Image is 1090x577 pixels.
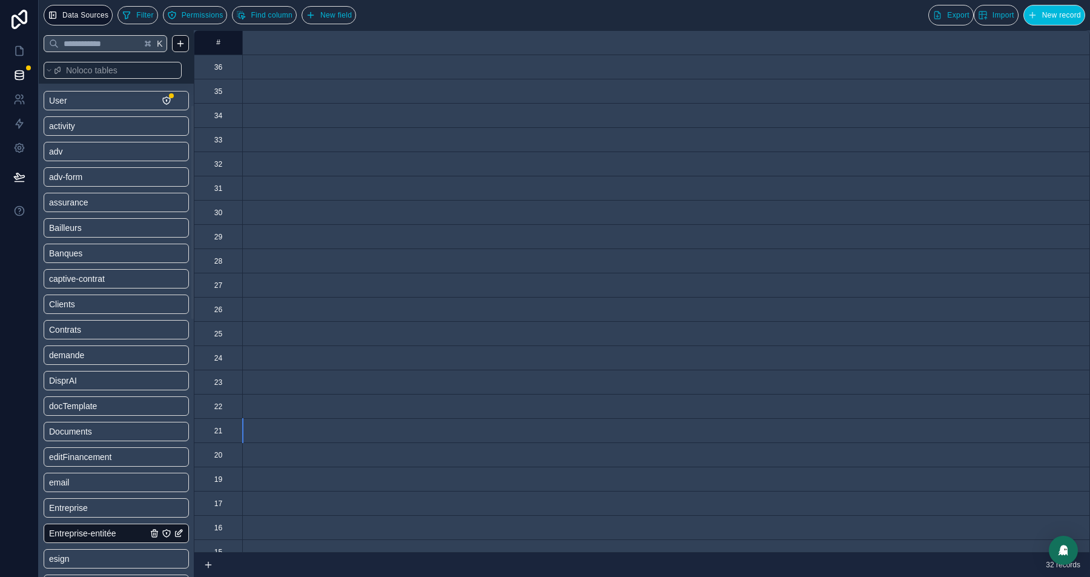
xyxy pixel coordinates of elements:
div: User [44,91,189,110]
div: adv [44,142,189,161]
a: editFinancement [49,451,147,463]
div: Documents [44,422,189,441]
span: Documents [49,425,92,438]
div: assurance [44,193,189,212]
a: Contrats [49,324,147,336]
span: esign [49,553,69,565]
span: DisprAI [49,375,77,387]
span: New field [320,11,352,20]
button: New record [1023,5,1085,25]
a: adv-form [49,171,147,183]
div: activity [44,116,189,136]
a: assurance [49,196,147,208]
button: Noloco tables [44,62,182,79]
a: Entreprise [49,502,147,514]
div: 33 [214,135,222,145]
a: activity [49,120,147,132]
div: 22 [214,402,222,412]
span: email [49,476,69,489]
div: docTemplate [44,396,189,416]
button: New field [302,6,356,24]
span: Entreprise [49,502,88,514]
div: DisprAI [44,371,189,390]
div: 30 [214,208,222,218]
div: 24 [214,353,222,363]
a: DisprAI [49,375,147,387]
button: Filter [117,6,157,24]
a: demande [49,349,147,361]
a: docTemplate [49,400,147,412]
div: 23 [214,378,222,387]
a: Permissions [163,6,233,24]
span: Entreprise-entitée [49,527,116,539]
div: Clients [44,295,189,314]
a: captive-contrat [49,273,147,285]
div: esign [44,549,189,569]
span: Clients [49,298,75,310]
a: esign [49,553,147,565]
span: docTemplate [49,400,97,412]
span: activity [49,120,75,132]
div: Bailleurs [44,218,189,238]
span: K [156,39,164,48]
div: 26 [214,305,222,315]
span: editFinancement [49,451,112,463]
span: Contrats [49,324,81,336]
span: adv [49,145,63,158]
div: Open Intercom Messenger [1049,536,1078,565]
span: Export [947,11,969,20]
span: Permissions [182,11,223,20]
span: captive-contrat [49,273,105,285]
span: Data Sources [62,11,108,20]
div: Entreprise [44,498,189,518]
span: Find column [251,11,292,20]
div: 15 [214,547,222,557]
span: User [49,95,67,107]
div: 21 [214,426,222,436]
a: Bailleurs [49,222,147,234]
div: Entreprise-entitée [44,524,189,543]
span: Bailleurs [49,222,82,234]
span: adv-form [49,171,82,183]
div: 29 [214,232,222,242]
a: Documents [49,425,147,438]
a: New record [1019,5,1085,25]
span: Import [993,11,1014,20]
div: adv-form [44,167,189,187]
div: editFinancement [44,447,189,467]
div: 25 [214,329,222,339]
div: 20 [214,450,222,460]
div: 17 [214,499,222,509]
div: Contrats [44,320,189,339]
div: 28 [214,256,222,266]
div: 19 [214,475,222,484]
a: User [49,95,147,107]
button: Find column [232,6,297,24]
span: Banques [49,247,82,259]
div: captive-contrat [44,269,189,288]
a: email [49,476,147,489]
div: demande [44,345,189,365]
div: 31 [214,184,222,193]
a: Entreprise-entitée [49,527,147,539]
span: New record [1042,11,1081,20]
span: Noloco tables [66,64,117,76]
div: # [203,38,233,47]
div: 32 [214,159,222,169]
div: 16 [214,523,222,533]
div: 35 [214,87,222,96]
span: Filter [136,11,153,20]
div: email [44,473,189,492]
div: 36 [214,62,222,72]
span: assurance [49,196,88,208]
button: Data Sources [44,5,113,25]
button: Export [928,5,973,25]
span: 32 records [1046,560,1080,570]
button: Import [974,5,1019,25]
span: demande [49,349,84,361]
div: 34 [214,111,222,121]
button: Permissions [163,6,228,24]
div: Banques [44,244,189,263]
a: Clients [49,298,147,310]
div: 27 [214,281,222,290]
